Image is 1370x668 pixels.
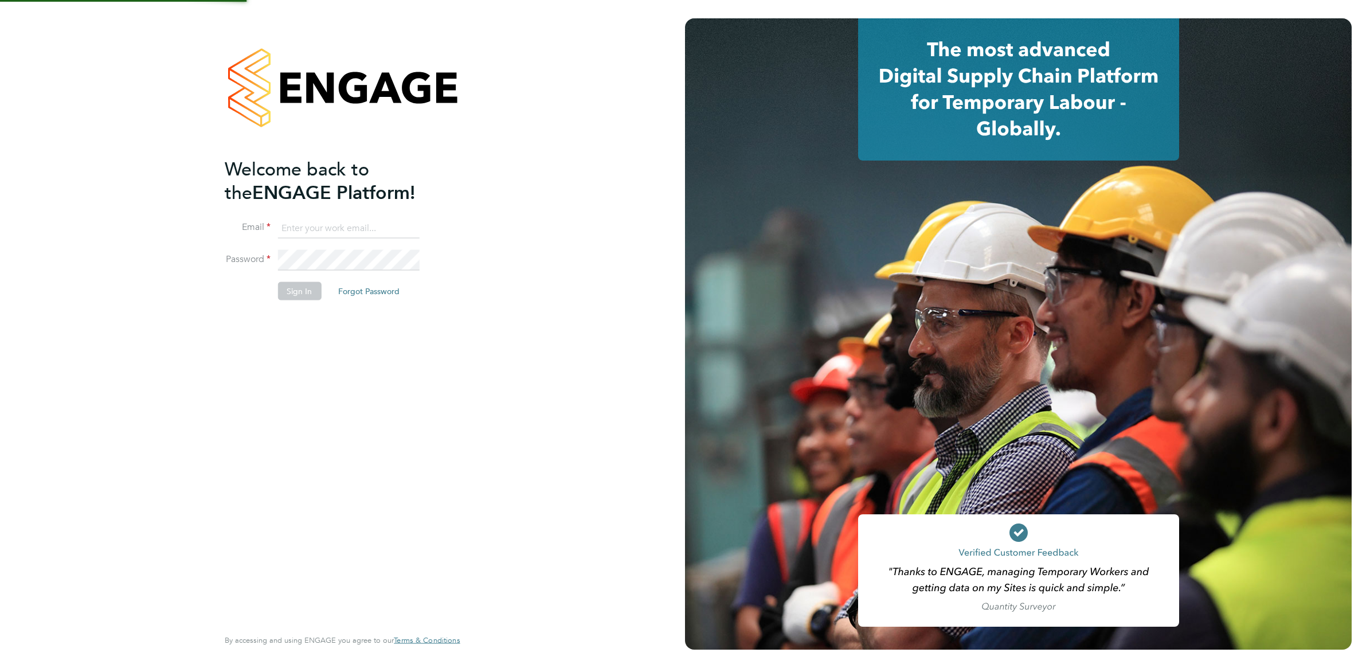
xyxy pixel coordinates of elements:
button: Sign In [277,282,321,300]
input: Enter your work email... [277,218,419,239]
span: Terms & Conditions [394,635,460,645]
span: By accessing and using ENGAGE you agree to our [225,635,460,645]
span: Welcome back to the [225,158,369,204]
label: Password [225,253,271,265]
h2: ENGAGE Platform! [225,157,448,204]
button: Forgot Password [329,282,409,300]
a: Terms & Conditions [394,636,460,645]
label: Email [225,221,271,233]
